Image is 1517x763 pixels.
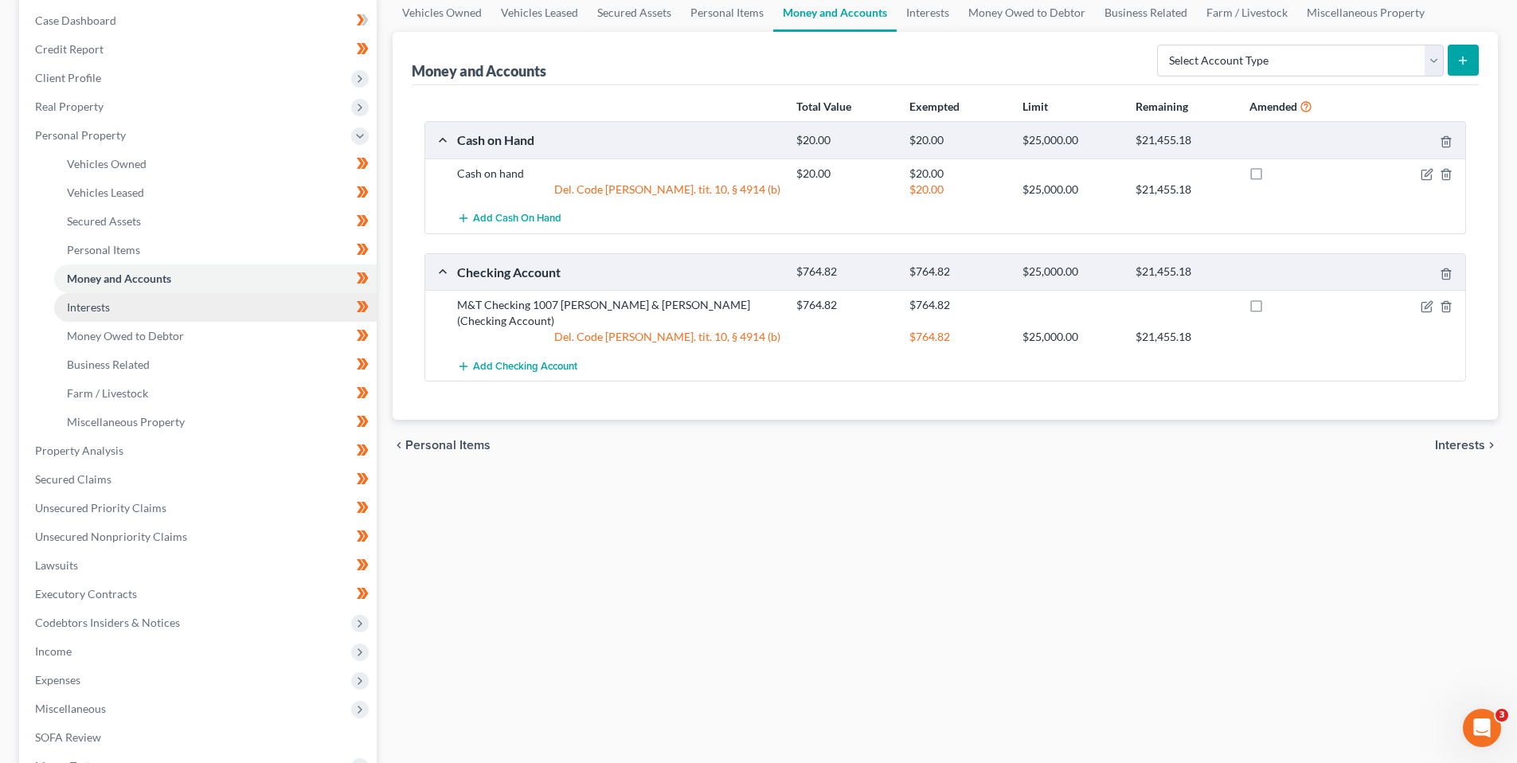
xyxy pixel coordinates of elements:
[35,673,80,687] span: Expenses
[1435,439,1485,452] span: Interests
[788,297,901,313] div: $764.82
[35,530,187,543] span: Unsecured Nonpriority Claims
[67,300,110,314] span: Interests
[1136,100,1188,113] strong: Remaining
[1495,709,1508,722] span: 3
[35,616,180,629] span: Codebtors Insiders & Notices
[67,214,141,228] span: Secured Assets
[457,351,577,381] button: Add Checking Account
[67,157,147,170] span: Vehicles Owned
[449,182,788,198] div: Del. Code [PERSON_NAME]. tit. 10, § 4914 (b)
[1128,329,1241,345] div: $21,455.18
[393,439,405,452] i: chevron_left
[449,297,788,329] div: M&T Checking 1007 [PERSON_NAME] & [PERSON_NAME] (Checking Account)
[54,293,377,322] a: Interests
[35,472,111,486] span: Secured Claims
[901,297,1015,313] div: $764.82
[1015,264,1128,280] div: $25,000.00
[788,166,901,182] div: $20.00
[35,71,101,84] span: Client Profile
[54,236,377,264] a: Personal Items
[67,243,140,256] span: Personal Items
[67,415,185,428] span: Miscellaneous Property
[35,501,166,515] span: Unsecured Priority Claims
[67,329,184,342] span: Money Owed to Debtor
[901,264,1015,280] div: $764.82
[67,386,148,400] span: Farm / Livestock
[22,494,377,522] a: Unsecured Priority Claims
[1015,329,1128,345] div: $25,000.00
[35,128,126,142] span: Personal Property
[67,358,150,371] span: Business Related
[393,439,491,452] button: chevron_left Personal Items
[35,644,72,658] span: Income
[1128,133,1241,148] div: $21,455.18
[22,580,377,608] a: Executory Contracts
[67,186,144,199] span: Vehicles Leased
[1249,100,1297,113] strong: Amended
[1435,439,1498,452] button: Interests chevron_right
[35,558,78,572] span: Lawsuits
[54,264,377,293] a: Money and Accounts
[35,100,104,113] span: Real Property
[901,329,1015,345] div: $764.82
[412,61,546,80] div: Money and Accounts
[1485,439,1498,452] i: chevron_right
[796,100,851,113] strong: Total Value
[54,207,377,236] a: Secured Assets
[1015,182,1128,198] div: $25,000.00
[788,264,901,280] div: $764.82
[449,264,788,280] div: Checking Account
[22,6,377,35] a: Case Dashboard
[22,522,377,551] a: Unsecured Nonpriority Claims
[54,379,377,408] a: Farm / Livestock
[449,131,788,148] div: Cash on Hand
[35,587,137,601] span: Executory Contracts
[22,35,377,64] a: Credit Report
[35,444,123,457] span: Property Analysis
[35,730,101,744] span: SOFA Review
[22,465,377,494] a: Secured Claims
[22,436,377,465] a: Property Analysis
[1022,100,1048,113] strong: Limit
[901,166,1015,182] div: $20.00
[788,133,901,148] div: $20.00
[54,322,377,350] a: Money Owed to Debtor
[54,178,377,207] a: Vehicles Leased
[54,350,377,379] a: Business Related
[901,182,1015,198] div: $20.00
[909,100,960,113] strong: Exempted
[54,408,377,436] a: Miscellaneous Property
[35,42,104,56] span: Credit Report
[457,204,561,233] button: Add Cash on Hand
[473,213,561,225] span: Add Cash on Hand
[449,166,788,182] div: Cash on hand
[22,551,377,580] a: Lawsuits
[1128,182,1241,198] div: $21,455.18
[35,702,106,715] span: Miscellaneous
[67,272,171,285] span: Money and Accounts
[1015,133,1128,148] div: $25,000.00
[54,150,377,178] a: Vehicles Owned
[35,14,116,27] span: Case Dashboard
[901,133,1015,148] div: $20.00
[473,360,577,373] span: Add Checking Account
[405,439,491,452] span: Personal Items
[22,723,377,752] a: SOFA Review
[1128,264,1241,280] div: $21,455.18
[449,329,788,345] div: Del. Code [PERSON_NAME]. tit. 10, § 4914 (b)
[1463,709,1501,747] iframe: Intercom live chat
